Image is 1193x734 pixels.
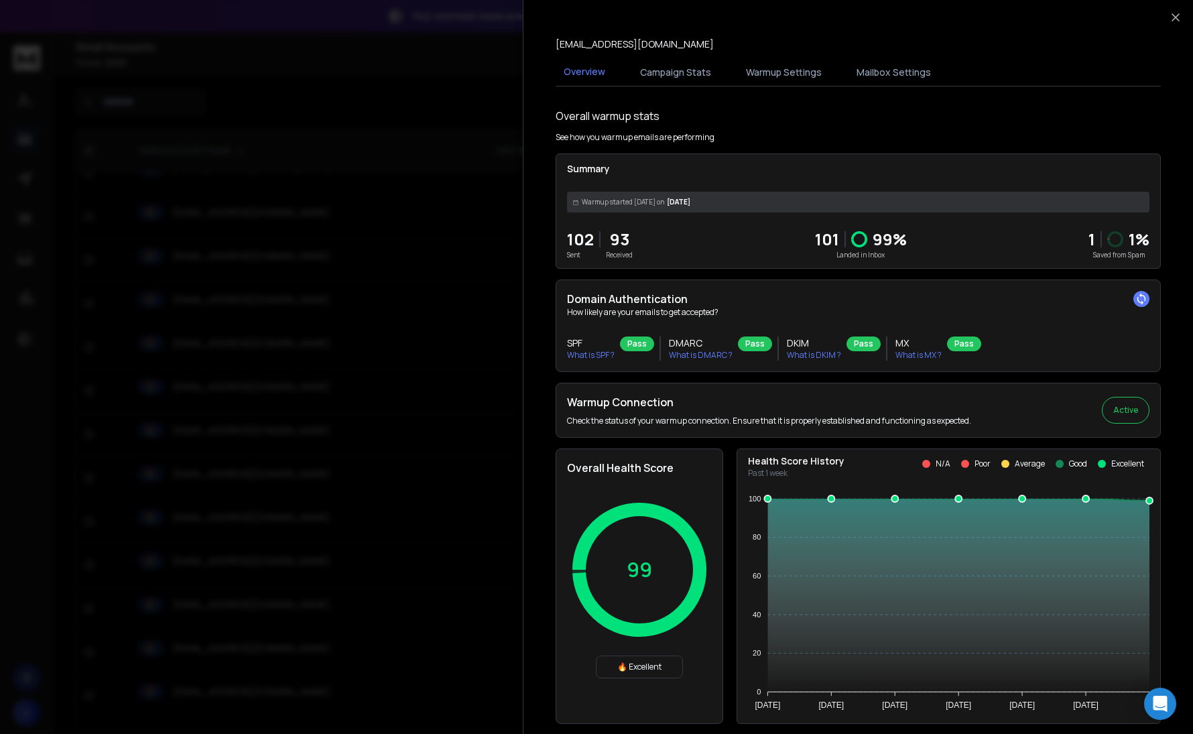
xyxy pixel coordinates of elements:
p: Saved from Spam [1088,250,1149,260]
p: What is MX ? [895,350,942,361]
tspan: [DATE] [882,700,907,710]
p: Check the status of your warmup connection. Ensure that it is properly established and functionin... [567,416,971,426]
h2: Warmup Connection [567,394,971,410]
tspan: [DATE] [818,700,844,710]
span: Warmup started [DATE] on [582,197,664,207]
div: Pass [947,337,981,351]
p: Landed in Inbox [815,250,907,260]
p: Sent [567,250,594,260]
p: Average [1015,458,1045,469]
p: N/A [936,458,950,469]
div: [DATE] [567,192,1149,212]
button: Active [1102,397,1149,424]
h2: Domain Authentication [567,291,1149,307]
tspan: 60 [753,572,761,580]
h2: Overall Health Score [567,460,712,476]
h3: SPF [567,337,615,350]
button: Overview [556,57,613,88]
p: Received [606,250,633,260]
p: Health Score History [748,454,844,468]
div: 🔥 Excellent [596,656,683,678]
p: 1 % [1129,229,1149,250]
button: Warmup Settings [738,58,830,87]
div: Pass [846,337,881,351]
tspan: [DATE] [1073,700,1098,710]
div: Open Intercom Messenger [1144,688,1176,720]
p: What is SPF ? [567,350,615,361]
p: Excellent [1111,458,1144,469]
h1: Overall warmup stats [556,108,660,124]
p: What is DMARC ? [669,350,733,361]
strong: 1 [1088,228,1095,250]
p: [EMAIL_ADDRESS][DOMAIN_NAME] [556,38,714,51]
h3: DMARC [669,337,733,350]
p: 102 [567,229,594,250]
button: Mailbox Settings [849,58,939,87]
tspan: 80 [753,533,761,541]
tspan: [DATE] [755,700,780,710]
tspan: 40 [753,611,761,619]
p: 93 [606,229,633,250]
tspan: [DATE] [946,700,971,710]
tspan: 20 [753,649,761,657]
tspan: 0 [757,688,761,696]
p: 101 [815,229,839,250]
div: Pass [620,337,654,351]
p: Poor [975,458,991,469]
h3: MX [895,337,942,350]
p: How likely are your emails to get accepted? [567,307,1149,318]
tspan: 100 [749,495,761,503]
p: Summary [567,162,1149,176]
div: Pass [738,337,772,351]
p: Good [1069,458,1087,469]
p: 99 % [873,229,907,250]
p: Past 1 week [748,468,844,479]
tspan: [DATE] [1009,700,1035,710]
p: 99 [627,558,652,582]
p: What is DKIM ? [787,350,841,361]
button: Campaign Stats [632,58,719,87]
p: See how you warmup emails are performing [556,132,714,143]
h3: DKIM [787,337,841,350]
